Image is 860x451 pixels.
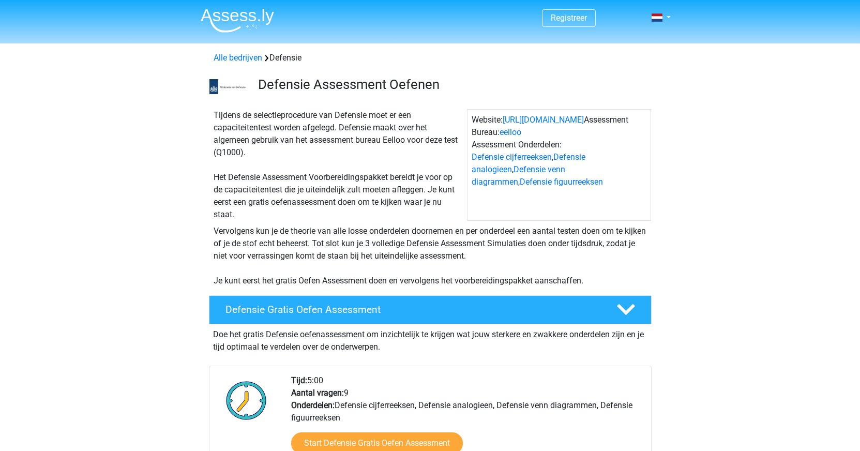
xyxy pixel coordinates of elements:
h4: Defensie Gratis Oefen Assessment [225,304,600,315]
div: Defensie [209,52,651,64]
a: Defensie figuurreeksen [520,177,603,187]
div: Doe het gratis Defensie oefenassessment om inzichtelijk te krijgen wat jouw sterkere en zwakkere ... [209,324,652,353]
div: Vervolgens kun je de theorie van alle losse onderdelen doornemen en per onderdeel een aantal test... [209,225,651,287]
b: Tijd: [291,375,307,385]
a: [URL][DOMAIN_NAME] [503,115,584,125]
a: eelloo [500,127,521,137]
a: Defensie Gratis Oefen Assessment [205,295,656,324]
img: Assessly [201,8,274,33]
a: Defensie cijferreeksen [472,152,552,162]
a: Defensie analogieen [472,152,585,174]
a: Registreer [551,13,587,23]
div: Website: Assessment Bureau: Assessment Onderdelen: , , , [467,109,651,221]
b: Onderdelen: [291,400,335,410]
img: Klok [220,374,273,426]
a: Alle bedrijven [214,53,262,63]
a: Defensie venn diagrammen [472,164,565,187]
b: Aantal vragen: [291,388,344,398]
h3: Defensie Assessment Oefenen [258,77,643,93]
div: Tijdens de selectieprocedure van Defensie moet er een capaciteitentest worden afgelegd. Defensie ... [209,109,467,221]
